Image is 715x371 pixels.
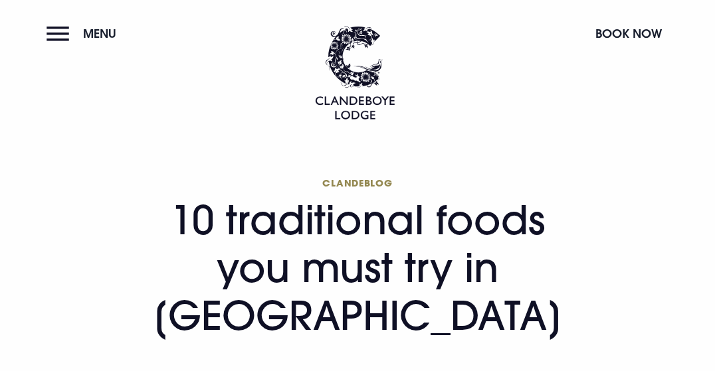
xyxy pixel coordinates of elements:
[315,26,395,119] img: Clandeboye Lodge
[132,177,582,339] h1: 10 traditional foods you must try in [GEOGRAPHIC_DATA]
[589,19,668,48] button: Book Now
[83,26,116,41] span: Menu
[47,19,123,48] button: Menu
[132,177,582,189] span: Clandeblog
